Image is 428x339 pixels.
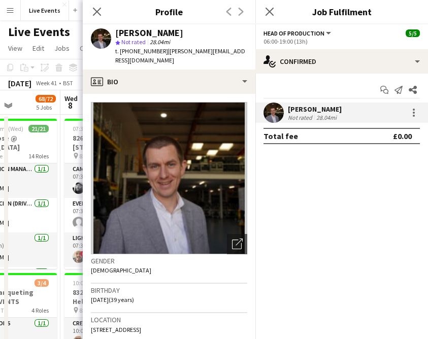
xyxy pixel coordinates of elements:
span: Not rated [121,38,146,46]
a: Edit [28,42,48,55]
span: 8264 - BAFTA 195 Piccadilly [79,152,149,160]
div: Total fee [264,131,298,141]
h1: Live Events [8,24,70,40]
span: 5/5 [406,29,420,37]
div: 5 Jobs [36,104,55,111]
span: Wed [64,94,78,103]
h3: Profile [83,5,255,18]
span: | [PERSON_NAME][EMAIL_ADDRESS][DOMAIN_NAME] [115,47,245,64]
span: t. [PHONE_NUMBER] [115,47,168,55]
h3: 8320 - [PERSON_NAME] @ Helideck Harrods [64,288,178,306]
span: Head of Production [264,29,324,37]
button: Head of Production [264,29,333,37]
div: Not rated [288,114,314,121]
div: Open photos pop-in [227,234,247,254]
a: Jobs [50,42,74,55]
span: 3/4 [35,279,49,287]
span: 8320 - [PERSON_NAME] @ Helideck Harrods [79,307,153,314]
h3: Gender [91,256,247,265]
a: Comms [76,42,107,55]
img: Crew avatar or photo [91,102,247,254]
span: Jobs [54,44,70,53]
div: [DATE] [8,78,31,88]
button: Live Events [21,1,69,20]
div: £0.00 [393,131,412,141]
span: 8 [63,99,78,111]
span: Edit [32,44,44,53]
span: 14 Roles [28,152,49,160]
app-card-role: Lighting Op (Crew Chief)1/107:30-21:00 (13h30m)![PERSON_NAME] [64,232,178,267]
h3: 8264 - Harrods @ BAFTA [STREET_ADDRESS] [64,133,178,152]
div: [PERSON_NAME] [115,28,183,38]
span: 21/21 [28,125,49,132]
span: 10:00-23:00 (13h) [73,279,117,287]
app-card-role: Events Assistant1/107:30-21:00 (13h30m)[PERSON_NAME] [64,198,178,232]
span: 28.04mi [148,38,172,46]
div: Bio [83,70,255,94]
div: Confirmed [255,49,428,74]
a: View [4,42,26,55]
span: Comms [80,44,103,53]
div: BST [63,79,73,87]
app-card-role: Camera Operator1/107:30-21:00 (13h30m)[PERSON_NAME] [64,163,178,198]
span: Week 41 [34,79,59,87]
span: [STREET_ADDRESS] [91,326,141,333]
h3: Job Fulfilment [255,5,428,18]
span: [DEMOGRAPHIC_DATA] [91,266,151,274]
span: View [8,44,22,53]
span: 4 Roles [31,307,49,314]
div: [PERSON_NAME] [288,105,342,114]
div: 28.04mi [314,114,339,121]
app-job-card: 07:30-21:00 (13h30m)7/78264 - Harrods @ BAFTA [STREET_ADDRESS] 8264 - BAFTA 195 Piccadilly7 Roles... [64,119,178,269]
h3: Location [91,315,247,324]
div: 06:00-19:00 (13h) [264,38,420,45]
span: [DATE] (39 years) [91,296,134,303]
span: 07:30-21:00 (13h30m) [73,125,128,132]
app-card-role: Production Coordinator1/1 [64,267,178,301]
h3: Birthday [91,286,247,295]
span: ! [80,251,86,257]
span: 68/72 [36,95,56,103]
